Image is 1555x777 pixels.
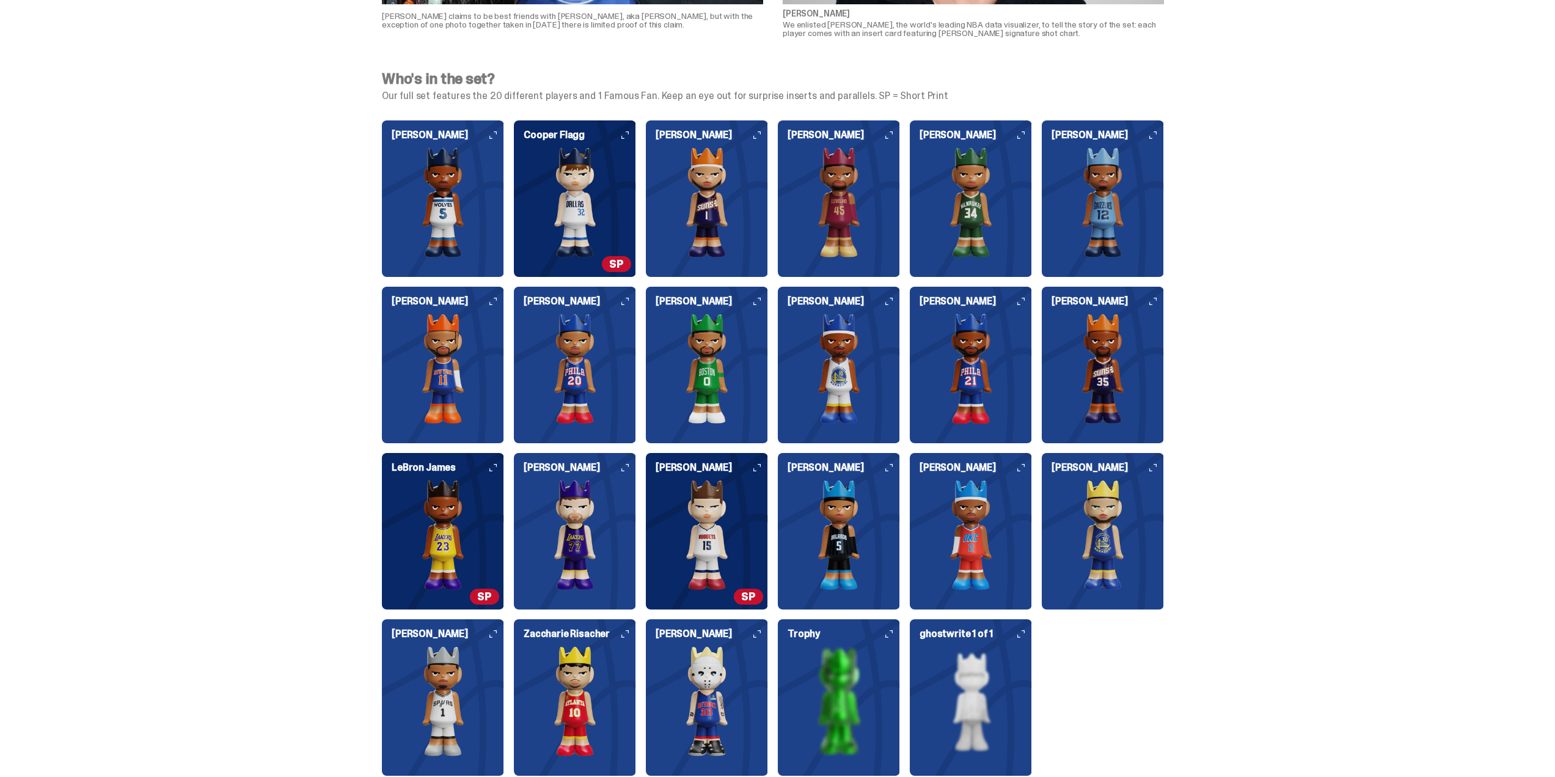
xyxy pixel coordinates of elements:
[382,147,504,257] img: card image
[1042,314,1164,424] img: card image
[1052,296,1164,306] h6: [PERSON_NAME]
[778,646,900,756] img: card image
[382,314,504,424] img: card image
[514,147,636,257] img: card image
[382,646,504,756] img: card image
[524,629,636,639] h6: Zaccharie Risacher
[646,646,768,756] img: card image
[392,296,504,306] h6: [PERSON_NAME]
[646,480,768,590] img: card image
[646,147,768,257] img: card image
[392,463,504,473] h6: LeBron James
[382,91,1164,101] p: Our full set features the 20 different players and 1 Famous Fan. Keep an eye out for surprise ins...
[778,147,900,257] img: card image
[734,589,763,605] span: SP
[920,130,1032,140] h6: [PERSON_NAME]
[514,314,636,424] img: card image
[656,463,768,473] h6: [PERSON_NAME]
[788,130,900,140] h6: [PERSON_NAME]
[788,296,900,306] h6: [PERSON_NAME]
[920,629,1032,639] h6: ghostwrite 1 of 1
[382,72,1164,86] h4: Who's in the set?
[910,480,1032,590] img: card image
[656,130,768,140] h6: [PERSON_NAME]
[470,589,499,605] span: SP
[514,480,636,590] img: card image
[1042,147,1164,257] img: card image
[656,296,768,306] h6: [PERSON_NAME]
[1052,463,1164,473] h6: [PERSON_NAME]
[920,463,1032,473] h6: [PERSON_NAME]
[382,480,504,590] img: card image
[524,296,636,306] h6: [PERSON_NAME]
[382,12,763,29] p: [PERSON_NAME] claims to be best friends with [PERSON_NAME], aka [PERSON_NAME], but with the excep...
[524,130,636,140] h6: Cooper Flagg
[524,463,636,473] h6: [PERSON_NAME]
[788,629,900,639] h6: Trophy
[1042,480,1164,590] img: card image
[392,629,504,639] h6: [PERSON_NAME]
[778,480,900,590] img: card image
[778,314,900,424] img: card image
[783,20,1164,37] p: We enlisted [PERSON_NAME], the world's leading NBA data visualizer, to tell the story of the set:...
[920,296,1032,306] h6: [PERSON_NAME]
[910,147,1032,257] img: card image
[910,314,1032,424] img: card image
[788,463,900,473] h6: [PERSON_NAME]
[656,629,768,639] h6: [PERSON_NAME]
[910,646,1032,756] img: card image
[783,9,1164,18] p: [PERSON_NAME]
[392,130,504,140] h6: [PERSON_NAME]
[646,314,768,424] img: card image
[1052,130,1164,140] h6: [PERSON_NAME]
[514,646,636,756] img: card image
[602,256,631,272] span: SP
